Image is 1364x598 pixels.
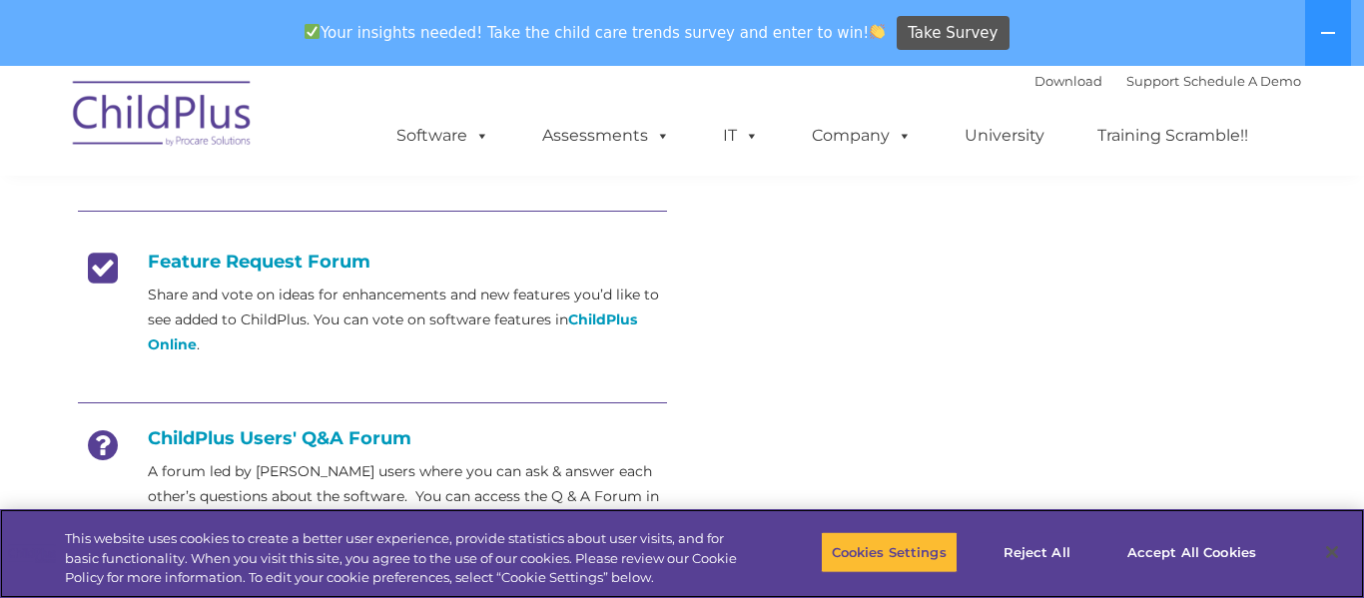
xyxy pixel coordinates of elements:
[1034,73,1301,89] font: |
[296,13,894,52] span: Your insights needed! Take the child care trends survey and enter to win!
[1077,116,1268,156] a: Training Scramble!!
[1310,530,1354,574] button: Close
[376,116,509,156] a: Software
[78,427,667,449] h4: ChildPlus Users' Q&A Forum
[870,24,885,39] img: 👏
[1034,73,1102,89] a: Download
[945,116,1064,156] a: University
[792,116,932,156] a: Company
[63,67,263,167] img: ChildPlus by Procare Solutions
[821,531,958,573] button: Cookies Settings
[703,116,779,156] a: IT
[522,116,690,156] a: Assessments
[65,529,750,588] div: This website uses cookies to create a better user experience, provide statistics about user visit...
[897,16,1010,51] a: Take Survey
[148,459,667,534] p: A forum led by [PERSON_NAME] users where you can ask & answer each other’s questions about the so...
[908,16,998,51] span: Take Survey
[148,283,667,357] p: Share and vote on ideas for enhancements and new features you’d like to see added to ChildPlus. Y...
[78,251,667,273] h4: Feature Request Forum
[305,24,320,39] img: ✅
[1183,73,1301,89] a: Schedule A Demo
[1126,73,1179,89] a: Support
[975,531,1099,573] button: Reject All
[1116,531,1267,573] button: Accept All Cookies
